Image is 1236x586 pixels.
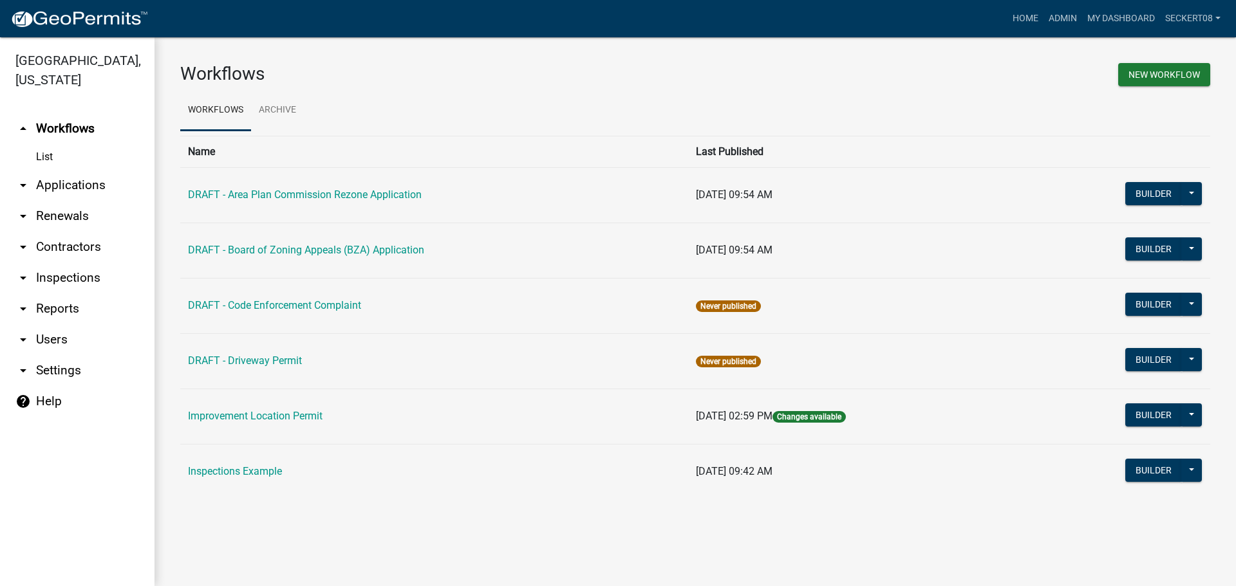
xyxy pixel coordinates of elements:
[772,411,846,423] span: Changes available
[696,410,772,422] span: [DATE] 02:59 PM
[15,301,31,316] i: arrow_drop_down
[15,332,31,347] i: arrow_drop_down
[696,356,761,367] span: Never published
[251,90,304,131] a: Archive
[1125,403,1182,426] button: Builder
[1125,459,1182,482] button: Builder
[1125,237,1182,261] button: Builder
[1125,348,1182,371] button: Builder
[188,465,282,477] a: Inspections Example
[15,270,31,286] i: arrow_drop_down
[1044,6,1082,31] a: Admin
[696,465,772,477] span: [DATE] 09:42 AM
[1082,6,1160,31] a: My Dashboard
[180,63,686,85] h3: Workflows
[1125,182,1182,205] button: Builder
[188,410,323,422] a: Improvement Location Permit
[180,136,688,167] th: Name
[15,394,31,409] i: help
[15,178,31,193] i: arrow_drop_down
[1007,6,1044,31] a: Home
[15,121,31,136] i: arrow_drop_up
[188,188,422,201] a: DRAFT - Area Plan Commission Rezone Application
[1118,63,1210,86] button: New Workflow
[1160,6,1226,31] a: seckert08
[188,299,361,311] a: DRAFT - Code Enforcement Complaint
[15,208,31,224] i: arrow_drop_down
[188,354,302,367] a: DRAFT - Driveway Permit
[1125,293,1182,316] button: Builder
[688,136,1022,167] th: Last Published
[696,188,772,201] span: [DATE] 09:54 AM
[15,363,31,378] i: arrow_drop_down
[696,244,772,256] span: [DATE] 09:54 AM
[180,90,251,131] a: Workflows
[188,244,424,256] a: DRAFT - Board of Zoning Appeals (BZA) Application
[15,239,31,255] i: arrow_drop_down
[696,300,761,312] span: Never published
